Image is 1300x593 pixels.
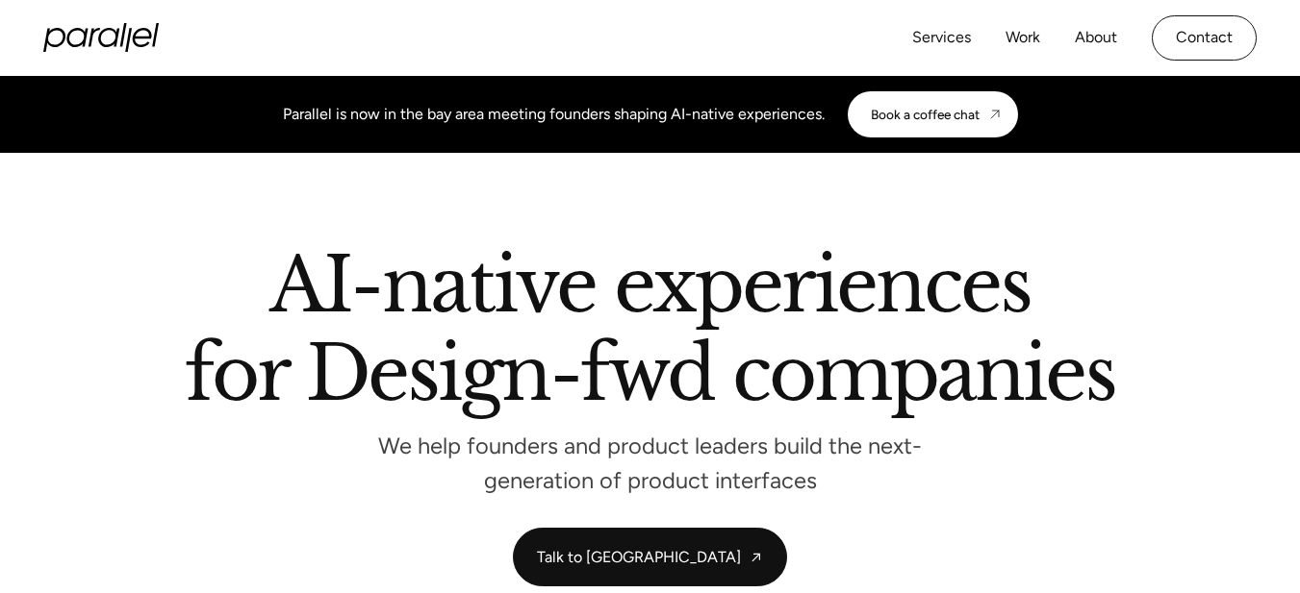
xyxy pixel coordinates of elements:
div: Parallel is now in the bay area meeting founders shaping AI-native experiences. [283,103,825,126]
div: Book a coffee chat [871,107,980,122]
img: CTA arrow image [987,107,1003,122]
a: home [43,23,159,52]
a: Book a coffee chat [848,91,1018,137]
a: Services [912,24,971,52]
h2: AI-native experiences for Design-fwd companies [185,249,1115,418]
a: Work [1006,24,1040,52]
p: We help founders and product leaders build the next-generation of product interfaces [362,438,939,489]
a: About [1075,24,1117,52]
a: Contact [1152,15,1257,61]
